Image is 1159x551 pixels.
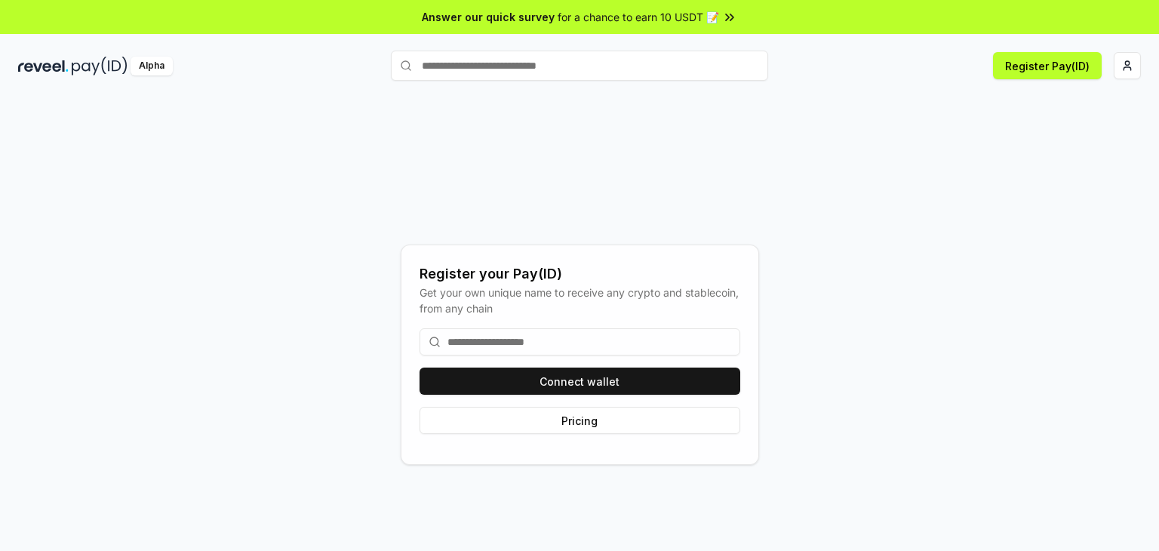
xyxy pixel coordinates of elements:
div: Alpha [131,57,173,75]
button: Connect wallet [420,368,740,395]
span: for a chance to earn 10 USDT 📝 [558,9,719,25]
div: Register your Pay(ID) [420,263,740,285]
div: Get your own unique name to receive any crypto and stablecoin, from any chain [420,285,740,316]
button: Pricing [420,407,740,434]
img: pay_id [72,57,128,75]
span: Answer our quick survey [422,9,555,25]
button: Register Pay(ID) [993,52,1102,79]
img: reveel_dark [18,57,69,75]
